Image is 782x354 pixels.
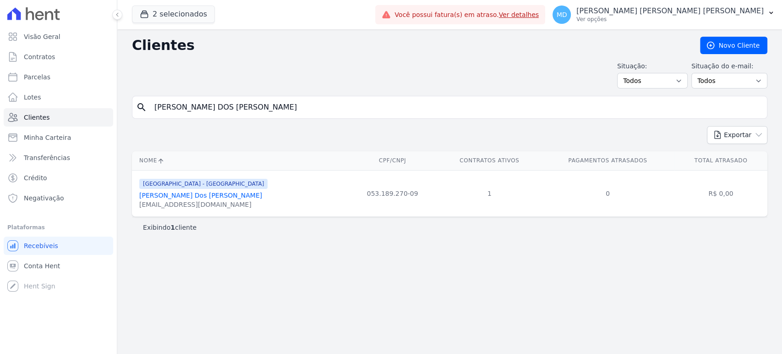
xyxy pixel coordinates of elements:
[541,151,674,170] th: Pagamentos Atrasados
[437,151,541,170] th: Contratos Ativos
[132,37,685,54] h2: Clientes
[499,11,539,18] a: Ver detalhes
[136,102,147,113] i: search
[437,170,541,216] td: 1
[557,11,567,18] span: MD
[143,223,197,232] p: Exibindo cliente
[674,151,767,170] th: Total Atrasado
[24,93,41,102] span: Lotes
[132,6,215,23] button: 2 selecionados
[347,151,438,170] th: CPF/CNPJ
[24,113,49,122] span: Clientes
[149,98,763,116] input: Buscar por nome, CPF ou e-mail
[617,61,688,71] label: Situação:
[4,48,113,66] a: Contratos
[24,173,47,183] span: Crédito
[24,153,70,162] span: Transferências
[4,257,113,275] a: Conta Hent
[541,170,674,216] td: 0
[24,261,60,271] span: Conta Hent
[24,52,55,61] span: Contratos
[347,170,438,216] td: 053.189.270-09
[4,237,113,255] a: Recebíveis
[4,189,113,207] a: Negativação
[4,128,113,147] a: Minha Carteira
[700,37,767,54] a: Novo Cliente
[132,151,347,170] th: Nome
[24,133,71,142] span: Minha Carteira
[7,222,109,233] div: Plataformas
[4,108,113,127] a: Clientes
[576,16,764,23] p: Ver opções
[24,194,64,203] span: Negativação
[139,192,262,199] a: [PERSON_NAME] Dos [PERSON_NAME]
[4,88,113,106] a: Lotes
[707,126,767,144] button: Exportar
[24,72,50,82] span: Parcelas
[24,241,58,250] span: Recebíveis
[4,149,113,167] a: Transferências
[4,169,113,187] a: Crédito
[545,2,782,28] button: MD [PERSON_NAME] [PERSON_NAME] [PERSON_NAME] Ver opções
[139,179,268,189] span: [GEOGRAPHIC_DATA] - [GEOGRAPHIC_DATA]
[4,68,113,86] a: Parcelas
[139,200,268,209] div: [EMAIL_ADDRESS][DOMAIN_NAME]
[691,61,767,71] label: Situação do e-mail:
[576,6,764,16] p: [PERSON_NAME] [PERSON_NAME] [PERSON_NAME]
[394,10,539,20] span: Você possui fatura(s) em atraso.
[170,224,175,231] b: 1
[24,32,60,41] span: Visão Geral
[4,28,113,46] a: Visão Geral
[674,170,767,216] td: R$ 0,00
